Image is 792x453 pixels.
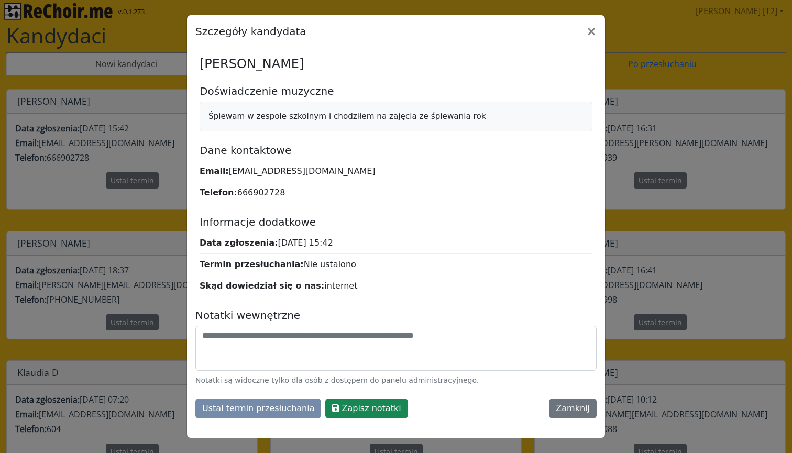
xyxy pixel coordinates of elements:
[195,309,597,322] h5: Notatki wewnętrzne
[200,254,592,275] div: Nie ustalono
[200,259,304,269] strong: Termin przesłuchania:
[200,281,324,291] strong: Skąd dowiedział się o nas:
[200,166,229,176] strong: Email:
[200,57,592,76] h4: [PERSON_NAME]
[200,238,278,248] strong: Data zgłoszenia:
[200,161,592,182] div: [EMAIL_ADDRESS][DOMAIN_NAME]
[200,216,592,228] h5: Informacje dodatkowe
[200,144,592,157] h5: Dane kontaktowe
[200,182,592,203] div: 666902728
[200,275,592,296] div: internet
[200,187,237,197] strong: Telefon:
[578,17,605,46] button: Close
[549,399,597,418] button: Zamknij
[325,399,408,418] button: Zapisz notatki
[195,399,321,418] button: Ustal termin przesłuchania
[195,24,306,39] h5: Szczegóły kandydata
[200,233,592,254] div: [DATE] 15:42
[200,85,592,97] h5: Doświadczenie muzyczne
[195,375,479,386] small: Notatki są widoczne tylko dla osób z dostępem do panelu administracyjnego.
[200,102,592,131] div: Śpiewam w zespole szkolnym i chodziłem na zajęcia ze śpiewania rok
